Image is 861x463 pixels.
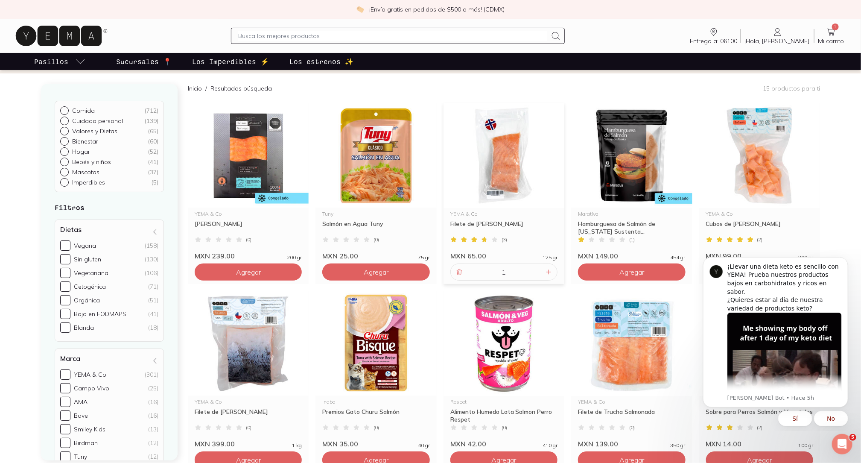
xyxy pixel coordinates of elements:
p: Comida [72,107,95,114]
a: Hamburguesa de Salmón Salvaje Rosado de Alaska Marativa 4 PzasMarativaHamburguesa de Salmón de [U... [571,103,692,260]
div: Hamburguesa de Salmón de [US_STATE] Sustenta... [578,220,685,235]
a: Entrega a: 06100 [686,27,741,45]
span: ( 2 ) [757,237,763,242]
input: Birdman(12) [60,438,70,448]
a: ¡Hola, [PERSON_NAME]! [741,27,814,45]
div: Orgánica [74,296,100,304]
img: Premios Gato Churu Salmon So Inaba [315,291,436,396]
div: ( 712 ) [144,107,158,114]
span: MXN 42.00 [450,440,486,448]
div: Sin gluten [74,255,101,263]
img: 32654 Filete de Trucha Salmonada yema [571,291,692,396]
div: AMA [74,398,88,406]
div: Alimento Humedo Lata Salmon Perro Respet [450,408,557,423]
p: Pasillos [34,56,68,67]
div: Tuny [74,453,87,460]
div: Cetogénica [74,283,106,290]
span: 40 gr [418,443,430,448]
span: ( 0 ) [374,425,379,430]
p: Bebés y niños [72,158,111,166]
span: ( 1 ) [629,237,635,242]
p: Resultados búsqueda [210,84,272,93]
input: YEMA & Co(301) [60,369,70,380]
div: Filete de [PERSON_NAME] [195,408,302,423]
div: (158) [145,242,158,249]
div: (301) [145,371,158,378]
a: Cubos de Salmón ChilenoYEMA & CoCubos de [PERSON_NAME](2)MXN 99.00200 gr [699,103,820,260]
div: (106) [145,269,158,277]
div: ( 41 ) [148,158,158,166]
span: MXN 139.00 [578,440,618,448]
div: (13) [148,425,158,433]
span: 1 [832,23,839,30]
div: YEMA & Co [706,211,813,217]
div: (12) [148,439,158,447]
a: 1Mi carrito [814,27,847,45]
span: MXN 239.00 [195,252,235,260]
input: Vegetariana(106) [60,268,70,278]
div: YEMA & Co [74,371,106,378]
span: 350 gr [671,443,686,448]
div: Vegetariana [74,269,108,277]
a: 31497 Filete de Salmón Noruego yemaYEMA & CoFilete de [PERSON_NAME](3)MXN 65.00125 gr [444,103,564,260]
button: Agregar [322,264,429,281]
a: Premios Gato Churu Salmon So InabaInabaPremios Gato Churu Salmón(0)MXN 35.0040 gr [315,291,436,448]
div: Premios Gato Churu Salmón [322,408,429,423]
span: Agregar [619,268,644,276]
span: 5 [849,434,856,441]
p: ¡Envío gratis en pedidos de $500 o más! (CDMX) [369,5,505,14]
span: ( 0 ) [629,425,635,430]
div: (12) [148,453,158,460]
div: (16) [148,412,158,419]
input: Sin gluten(130) [60,254,70,264]
div: Blanda [74,324,94,331]
a: Los estrenos ✨ [288,53,355,70]
a: Salmón Tuny light en aguaTunySalmón en Agua Tuny(0)MXN 25.0075 gr [315,103,436,260]
iframe: Intercom live chat [832,434,852,454]
div: YEMA & Co [195,211,302,217]
div: Marativa [578,211,685,217]
input: Vegana(158) [60,240,70,251]
input: Tuny(12) [60,451,70,462]
div: Salmón en Agua Tuny [322,220,429,235]
a: Sucursales 📍 [114,53,173,70]
p: Bienestar [72,138,98,145]
input: Orgánica(51) [60,295,70,305]
strong: Filtros [55,203,85,211]
p: Valores y Dietas [72,127,117,135]
span: / [202,84,210,93]
button: Agregar [195,264,302,281]
a: Filete de Salmón ChilenoYEMA & CoFilete de [PERSON_NAME](0)MXN 399.001 kg [188,291,309,448]
div: Smiley Kids [74,425,105,433]
input: Cetogénica(71) [60,281,70,292]
img: Salmón Tuny light en agua [315,103,436,208]
div: YEMA & Co [450,211,557,217]
div: Birdman [74,439,98,447]
input: Busca los mejores productos [238,31,547,41]
p: Cuidado personal [72,117,123,125]
input: Bajo en FODMAPS(41) [60,309,70,319]
div: (25) [148,384,158,392]
span: ( 0 ) [246,237,251,242]
span: 75 gr [418,255,430,260]
span: ( 3 ) [502,237,507,242]
iframe: Intercom notifications mensaje [690,250,861,431]
div: Campo Vivo [74,384,109,392]
div: (71) [148,283,158,290]
p: Imperdibles [72,179,105,186]
span: MXN 399.00 [195,440,235,448]
img: 31497 Filete de Salmón Noruego yema [444,103,564,208]
span: Agregar [364,268,388,276]
div: Filete de Trucha Salmonada [578,408,685,423]
input: AMA(16) [60,397,70,407]
div: (51) [148,296,158,304]
span: MXN 35.00 [322,440,358,448]
div: Inaba [322,399,429,404]
h4: Dietas [60,225,82,234]
input: Blanda(18) [60,322,70,333]
div: Bove [74,412,88,419]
